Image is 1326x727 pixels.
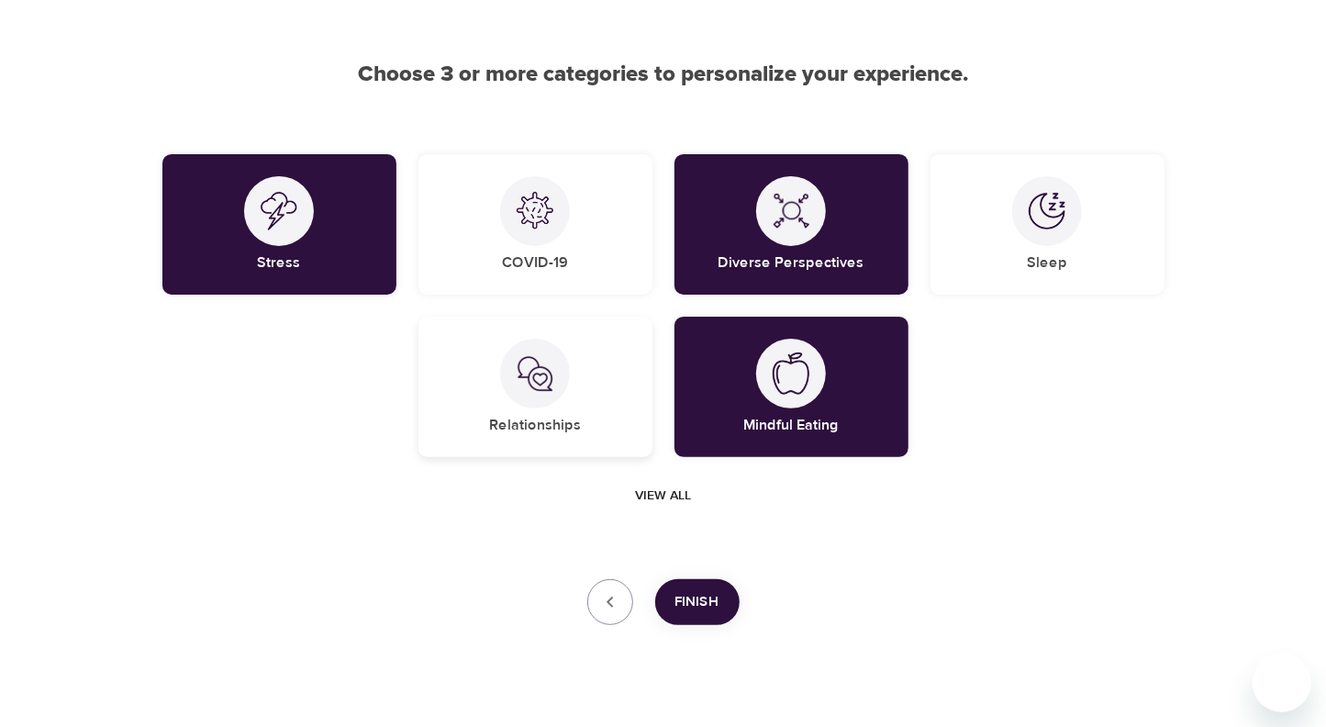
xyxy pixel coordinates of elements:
h5: Mindful Eating [743,416,839,435]
div: SleepSleep [930,154,1164,295]
div: Mindful EatingMindful Eating [674,317,908,457]
button: View all [628,479,698,513]
div: StressStress [162,154,396,295]
img: Sleep [1029,193,1065,229]
img: Stress [261,192,297,230]
span: Finish [675,590,719,614]
h5: Diverse Perspectives [719,253,864,273]
button: Finish [655,579,740,625]
iframe: Button to launch messaging window [1253,654,1311,712]
div: Diverse PerspectivesDiverse Perspectives [674,154,908,295]
h5: Stress [258,253,301,273]
img: Relationships [517,355,553,392]
img: COVID-19 [517,192,553,229]
h5: Sleep [1027,253,1067,273]
img: Mindful Eating [773,352,809,395]
div: COVID-19COVID-19 [418,154,652,295]
h5: COVID-19 [502,253,568,273]
img: Diverse Perspectives [773,193,809,229]
span: View all [635,485,691,508]
h5: Relationships [489,416,581,435]
h2: Choose 3 or more categories to personalize your experience. [162,62,1164,88]
div: RelationshipsRelationships [418,317,652,457]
